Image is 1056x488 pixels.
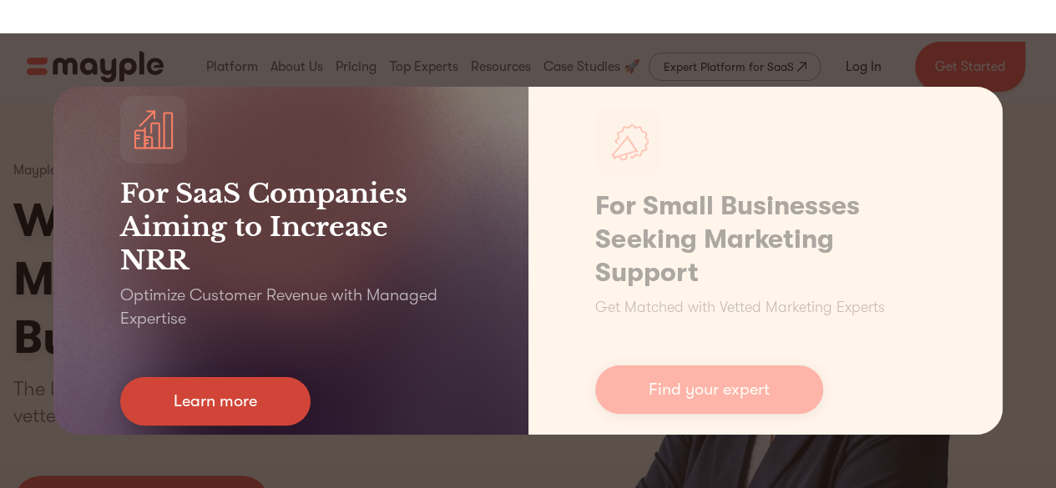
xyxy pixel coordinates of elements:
a: Find your expert [595,365,823,414]
p: Optimize Customer Revenue with Managed Expertise [120,284,462,330]
h3: For SaaS Companies Aiming to Increase NRR [120,177,462,277]
p: Get Matched with Vetted Marketing Experts [595,296,885,319]
a: Learn more [120,377,311,425]
h1: For Small Businesses Seeking Marketing Support [595,189,937,289]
